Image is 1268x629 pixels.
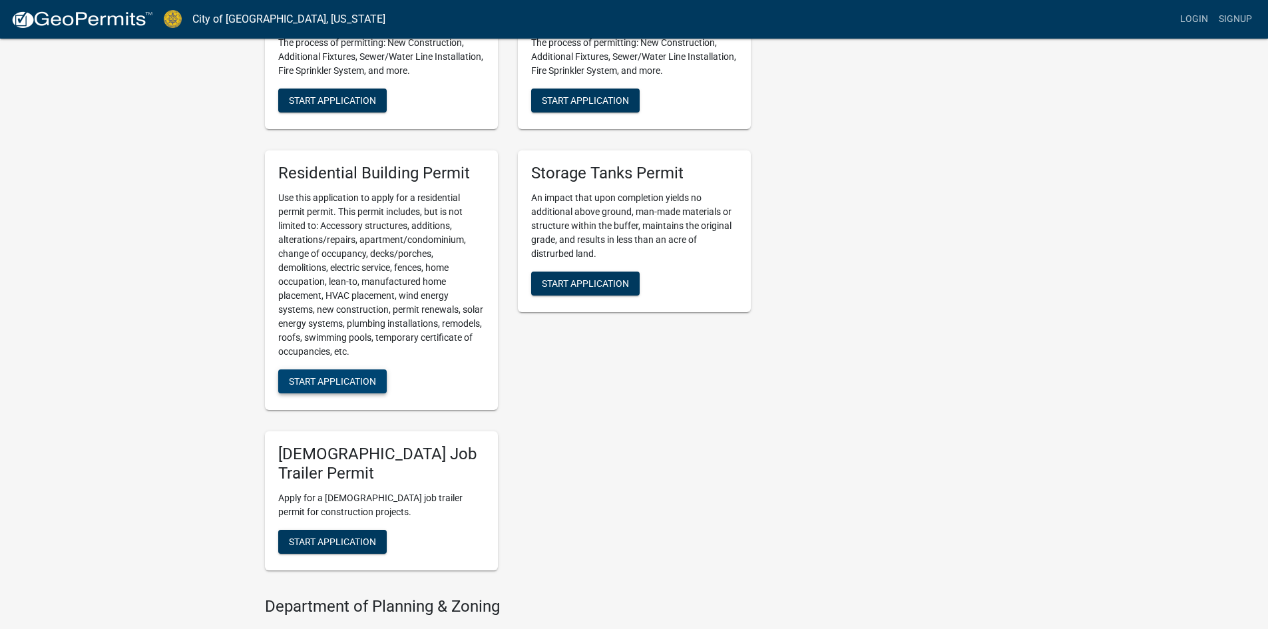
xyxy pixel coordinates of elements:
[278,164,485,183] h5: Residential Building Permit
[531,272,640,296] button: Start Application
[192,8,385,31] a: City of [GEOGRAPHIC_DATA], [US_STATE]
[164,10,182,28] img: City of Jeffersonville, Indiana
[278,191,485,359] p: Use this application to apply for a residential permit permit. This permit includes, but is not l...
[265,597,751,616] h4: Department of Planning & Zoning
[542,95,629,106] span: Start Application
[278,89,387,112] button: Start Application
[278,36,485,78] p: The process of permitting: New Construction, Additional Fixtures, Sewer/Water Line Installation, ...
[1175,7,1213,32] a: Login
[531,164,738,183] h5: Storage Tanks Permit
[531,36,738,78] p: The process of permitting: New Construction, Additional Fixtures, Sewer/Water Line Installation, ...
[278,491,485,519] p: Apply for a [DEMOGRAPHIC_DATA] job trailer permit for construction projects.
[289,536,376,546] span: Start Application
[289,375,376,386] span: Start Application
[531,191,738,261] p: An impact that upon completion yields no additional above ground, man-made materials or structure...
[1213,7,1257,32] a: Signup
[531,89,640,112] button: Start Application
[289,95,376,106] span: Start Application
[542,278,629,288] span: Start Application
[278,369,387,393] button: Start Application
[278,530,387,554] button: Start Application
[278,445,485,483] h5: [DEMOGRAPHIC_DATA] Job Trailer Permit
